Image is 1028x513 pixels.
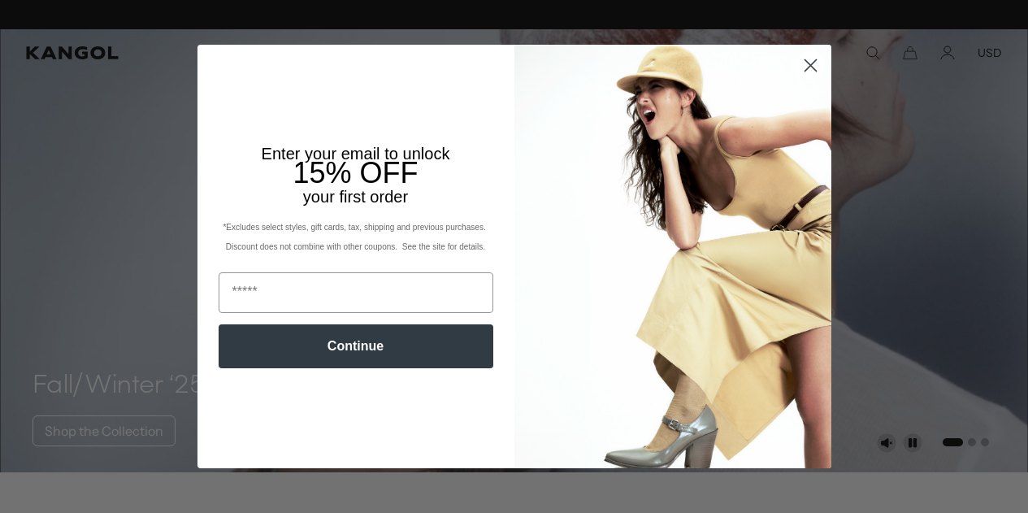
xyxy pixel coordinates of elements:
[262,145,450,163] span: Enter your email to unlock
[303,188,408,206] span: your first order
[219,324,493,368] button: Continue
[219,272,493,313] input: Email
[514,45,831,467] img: 93be19ad-e773-4382-80b9-c9d740c9197f.jpeg
[223,223,488,251] span: *Excludes select styles, gift cards, tax, shipping and previous purchases. Discount does not comb...
[796,51,825,80] button: Close dialog
[293,156,418,189] span: 15% OFF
